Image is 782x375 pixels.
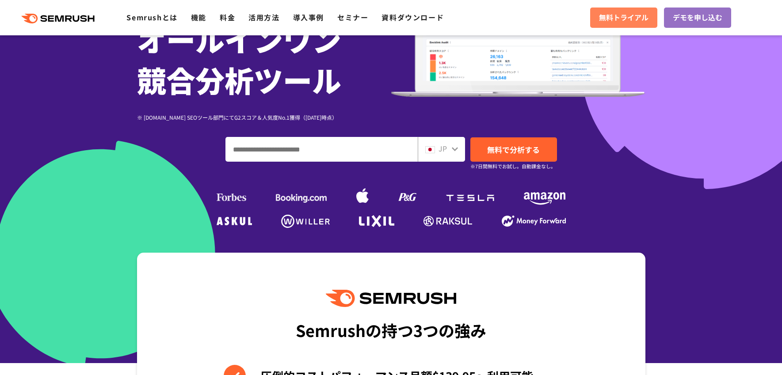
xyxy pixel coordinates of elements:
[590,8,657,28] a: 無料トライアル
[137,113,391,121] div: ※ [DOMAIN_NAME] SEOツール部門にてG2スコア＆人気度No.1獲得（[DATE]時点）
[470,137,557,162] a: 無料で分析する
[381,12,444,23] a: 資料ダウンロード
[439,143,447,154] span: JP
[226,137,417,161] input: ドメイン、キーワードまたはURLを入力してください
[296,314,486,346] div: Semrushの持つ3つの強み
[191,12,206,23] a: 機能
[137,19,391,100] h1: オールインワン 競合分析ツール
[487,144,540,155] span: 無料で分析する
[599,12,648,23] span: 無料トライアル
[673,12,722,23] span: デモを申し込む
[126,12,177,23] a: Semrushとは
[248,12,279,23] a: 活用方法
[664,8,731,28] a: デモを申し込む
[337,12,368,23] a: セミナー
[470,162,556,170] small: ※7日間無料でお試し。自動課金なし。
[293,12,324,23] a: 導入事例
[326,290,456,307] img: Semrush
[220,12,235,23] a: 料金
